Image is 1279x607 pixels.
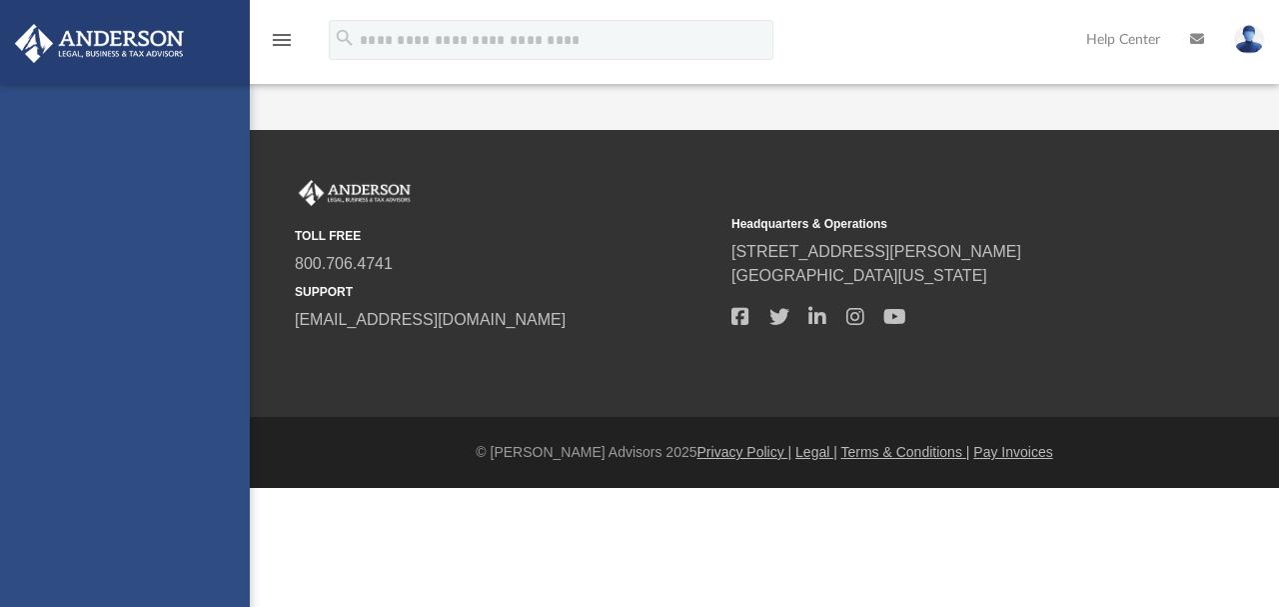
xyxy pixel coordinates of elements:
img: Anderson Advisors Platinum Portal [295,180,415,206]
small: SUPPORT [295,283,717,301]
a: menu [270,38,294,52]
a: [GEOGRAPHIC_DATA][US_STATE] [731,267,987,284]
img: Anderson Advisors Platinum Portal [9,24,190,63]
img: User Pic [1234,25,1264,54]
a: Privacy Policy | [697,444,792,460]
i: search [334,27,356,49]
a: Legal | [795,444,837,460]
a: [STREET_ADDRESS][PERSON_NAME] [731,243,1021,260]
a: [EMAIL_ADDRESS][DOMAIN_NAME] [295,311,566,328]
i: menu [270,28,294,52]
small: Headquarters & Operations [731,215,1154,233]
small: TOLL FREE [295,227,717,245]
div: © [PERSON_NAME] Advisors 2025 [250,442,1279,463]
a: 800.706.4741 [295,255,393,272]
a: Pay Invoices [973,444,1052,460]
a: Terms & Conditions | [841,444,970,460]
